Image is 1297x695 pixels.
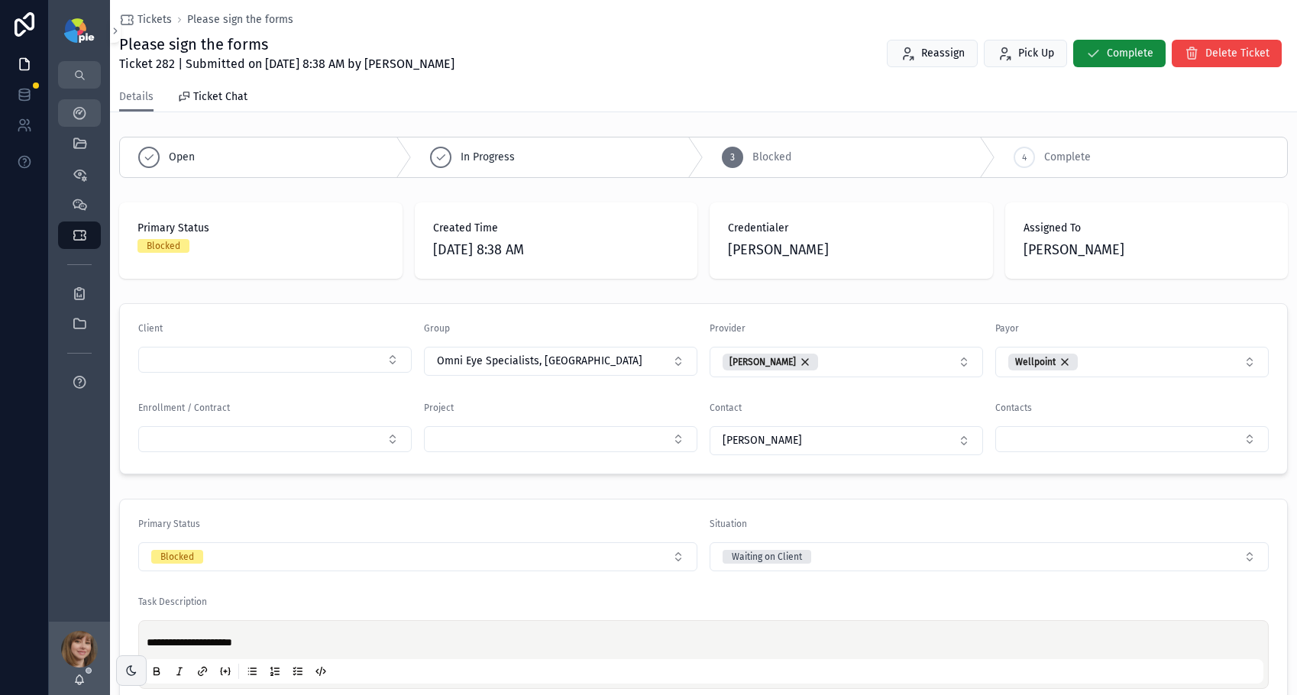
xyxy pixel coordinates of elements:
span: Open [169,150,195,165]
span: Client [138,323,163,334]
span: Provider [710,323,746,334]
span: Credentialer [728,221,975,236]
button: Pick Up [984,40,1067,67]
button: Select Button [710,347,983,377]
a: Details [119,83,154,112]
div: Waiting on Client [732,550,802,564]
button: Select Button [138,426,412,452]
span: Blocked [752,150,791,165]
button: Select Button [995,426,1269,452]
span: [PERSON_NAME] [729,356,796,368]
span: Reassign [921,46,965,61]
span: Assigned To [1024,221,1270,236]
span: Task Description [138,596,207,607]
span: Tickets [137,12,172,27]
button: Select Button [710,542,1269,571]
img: App logo [64,18,94,43]
span: Group [424,323,450,334]
button: Select Button [995,347,1269,377]
button: Select Button [710,426,983,455]
span: Details [119,89,154,105]
button: Select Button [424,347,697,376]
span: Delete Ticket [1205,46,1270,61]
a: Ticket Chat [178,83,247,114]
h1: Please sign the forms [119,34,454,55]
span: [PERSON_NAME] [728,239,829,260]
button: Reassign [887,40,978,67]
span: Ticket 282 | Submitted on [DATE] 8:38 AM by [PERSON_NAME] [119,55,454,73]
button: Unselect 1755 [1008,354,1078,370]
span: Wellpoint [1015,356,1056,368]
span: 4 [1022,151,1027,163]
span: Complete [1044,150,1091,165]
span: Situation [710,519,747,529]
span: Complete [1107,46,1153,61]
span: Created Time [433,221,680,236]
span: Payor [995,323,1019,334]
a: Please sign the forms [187,12,293,27]
span: Ticket Chat [193,89,247,105]
span: [PERSON_NAME] [723,433,802,448]
button: Select Button [138,542,697,571]
span: [PERSON_NAME] [1024,239,1124,260]
button: Select Button [424,426,697,452]
button: Select Button [138,347,412,373]
div: Blocked [147,239,180,253]
a: Tickets [119,12,172,27]
div: Blocked [160,550,194,564]
div: scrollable content [49,89,110,415]
span: Enrollment / Contract [138,402,230,413]
span: Project [424,402,454,413]
span: Omni Eye Specialists, [GEOGRAPHIC_DATA] [437,354,642,369]
button: Unselect 187 [723,354,818,370]
span: [DATE] 8:38 AM [433,239,680,260]
button: Delete Ticket [1172,40,1282,67]
span: In Progress [461,150,515,165]
span: 3 [730,151,735,163]
span: Primary Status [137,221,384,236]
span: Pick Up [1018,46,1054,61]
button: Complete [1073,40,1166,67]
span: Contacts [995,402,1032,413]
span: Primary Status [138,519,200,529]
span: Contact [710,402,742,413]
